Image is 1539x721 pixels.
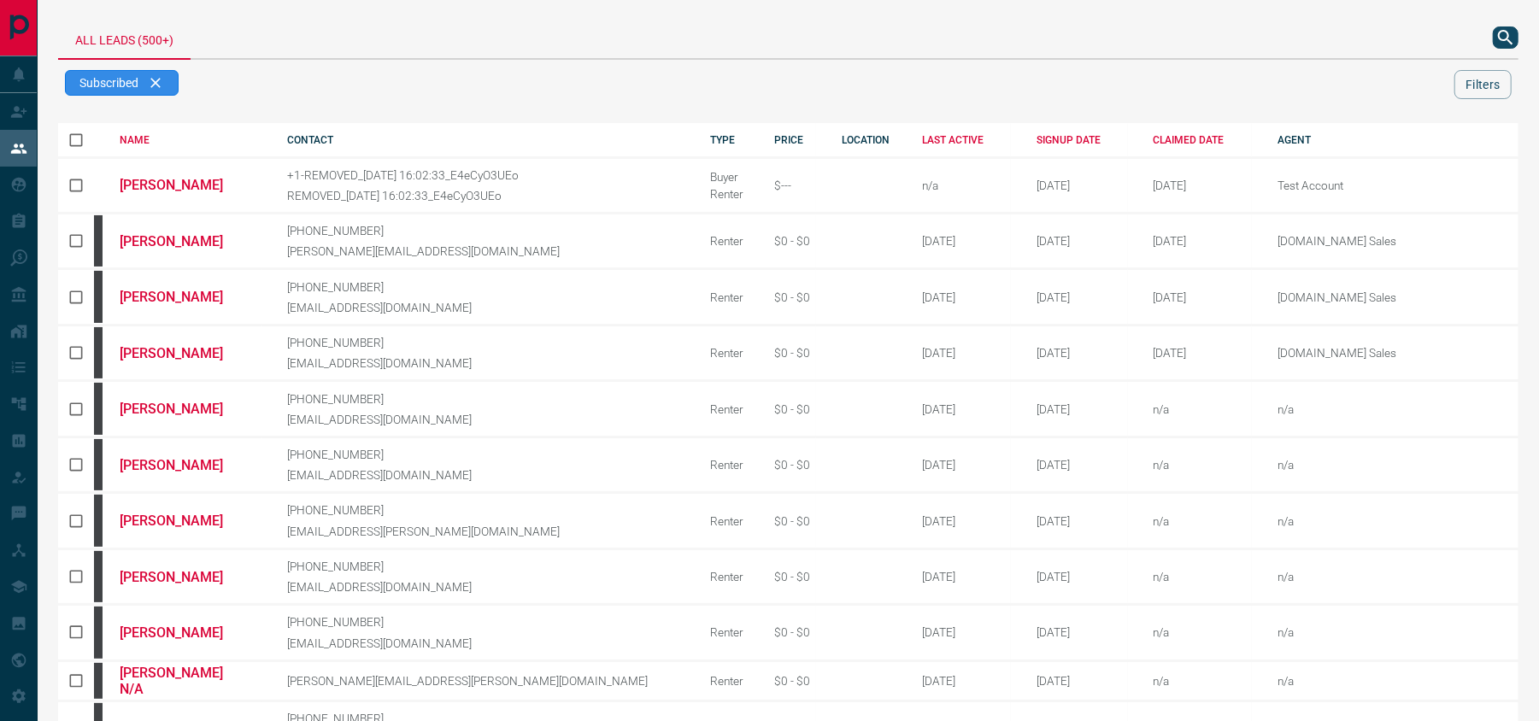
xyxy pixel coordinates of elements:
div: October 11th 2008, 4:41:37 PM [1037,290,1128,304]
div: Renter [710,346,749,360]
div: SIGNUP DATE [1037,134,1128,146]
p: [PHONE_NUMBER] [288,224,685,237]
div: n/a [922,179,1010,192]
div: Renter [710,458,749,472]
p: [PERSON_NAME][EMAIL_ADDRESS][DOMAIN_NAME] [288,244,685,258]
p: [EMAIL_ADDRESS][DOMAIN_NAME] [288,636,685,650]
p: [EMAIL_ADDRESS][DOMAIN_NAME] [288,580,685,594]
div: Renter [710,234,749,248]
div: [DATE] [922,570,1010,583]
p: [EMAIL_ADDRESS][DOMAIN_NAME] [288,468,685,482]
div: February 19th 2025, 1:37:44 PM [1154,234,1253,248]
div: n/a [1154,625,1253,639]
div: TYPE [710,134,749,146]
div: October 14th 2008, 12:23:37 AM [1037,625,1128,639]
p: n/a [1278,625,1491,639]
div: AGENT [1278,134,1518,146]
div: $0 - $0 [775,402,817,416]
p: [EMAIL_ADDRESS][DOMAIN_NAME] [288,356,685,370]
div: CONTACT [288,134,685,146]
p: Test Account [1278,179,1491,192]
div: October 15th 2008, 8:26:23 AM [1037,674,1128,688]
div: n/a [1154,458,1253,472]
div: October 12th 2008, 5:29:44 AM [1037,346,1128,360]
div: $0 - $0 [775,625,817,639]
div: Renter [710,290,749,304]
div: Subscribed [65,70,179,96]
div: [DATE] [922,346,1010,360]
p: [PHONE_NUMBER] [288,392,685,406]
a: [PERSON_NAME] [120,457,248,473]
p: [PHONE_NUMBER] [288,560,685,573]
div: February 19th 2025, 1:37:44 PM [1154,290,1253,304]
div: $0 - $0 [775,674,817,688]
p: [PERSON_NAME][EMAIL_ADDRESS][PERSON_NAME][DOMAIN_NAME] [288,674,685,688]
div: mrloft.ca [94,551,103,602]
p: REMOVED_[DATE] 16:02:33_E4eCyO3UEo [288,189,685,202]
p: [PHONE_NUMBER] [288,280,685,294]
div: Buyer [710,170,749,184]
div: mrloft.ca [94,663,103,699]
div: October 11th 2008, 11:32:56 AM [1037,234,1128,248]
div: mrloft.ca [94,327,103,378]
a: [PERSON_NAME] [120,233,248,249]
p: [DOMAIN_NAME] Sales [1278,234,1491,248]
div: September 1st 2015, 8:13:21 AM [1037,179,1128,192]
p: [PHONE_NUMBER] [288,336,685,349]
p: n/a [1278,514,1491,528]
a: [PERSON_NAME] [120,624,248,641]
div: mrloft.ca [94,271,103,322]
div: October 13th 2008, 6:44:16 PM [1037,514,1128,528]
div: PRICE [775,134,817,146]
div: All Leads (500+) [58,17,191,60]
div: n/a [1154,514,1253,528]
p: [EMAIL_ADDRESS][DOMAIN_NAME] [288,301,685,314]
div: n/a [1154,674,1253,688]
div: n/a [1154,402,1253,416]
p: [EMAIL_ADDRESS][DOMAIN_NAME] [288,413,685,426]
div: April 29th 2025, 2:45:30 PM [1154,179,1253,192]
div: $0 - $0 [775,458,817,472]
p: [PHONE_NUMBER] [288,448,685,461]
p: [DOMAIN_NAME] Sales [1278,290,1491,304]
button: Filters [1454,70,1512,99]
p: n/a [1278,674,1491,688]
div: Renter [710,674,749,688]
div: NAME [120,134,262,146]
div: February 19th 2025, 1:37:44 PM [1154,346,1253,360]
p: +1-REMOVED_[DATE] 16:02:33_E4eCyO3UEo [288,168,685,182]
div: [DATE] [922,458,1010,472]
div: mrloft.ca [94,215,103,267]
a: [PERSON_NAME] [120,569,248,585]
div: $0 - $0 [775,570,817,583]
div: Renter [710,570,749,583]
div: Renter [710,625,749,639]
div: [DATE] [922,674,1010,688]
div: $0 - $0 [775,234,817,248]
span: Subscribed [79,76,138,90]
div: [DATE] [922,402,1010,416]
div: Renter [710,514,749,528]
div: mrloft.ca [94,495,103,546]
div: CLAIMED DATE [1154,134,1253,146]
div: [DATE] [922,625,1010,639]
button: search button [1493,26,1518,49]
div: $0 - $0 [775,514,817,528]
div: [DATE] [922,514,1010,528]
p: [DOMAIN_NAME] Sales [1278,346,1491,360]
div: mrloft.ca [94,383,103,434]
div: October 12th 2008, 10:22:16 AM [1037,402,1128,416]
p: n/a [1278,570,1491,583]
a: [PERSON_NAME] [120,513,248,529]
div: Renter [710,402,749,416]
a: [PERSON_NAME] [120,401,248,417]
div: October 12th 2008, 2:01:27 PM [1037,458,1128,472]
div: October 13th 2008, 7:32:50 PM [1037,570,1128,583]
a: [PERSON_NAME] [120,289,248,305]
p: [PHONE_NUMBER] [288,503,685,517]
div: LOCATION [842,134,896,146]
p: [PHONE_NUMBER] [288,615,685,629]
a: [PERSON_NAME] [120,177,248,193]
div: [DATE] [922,290,1010,304]
div: mrloft.ca [94,607,103,658]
